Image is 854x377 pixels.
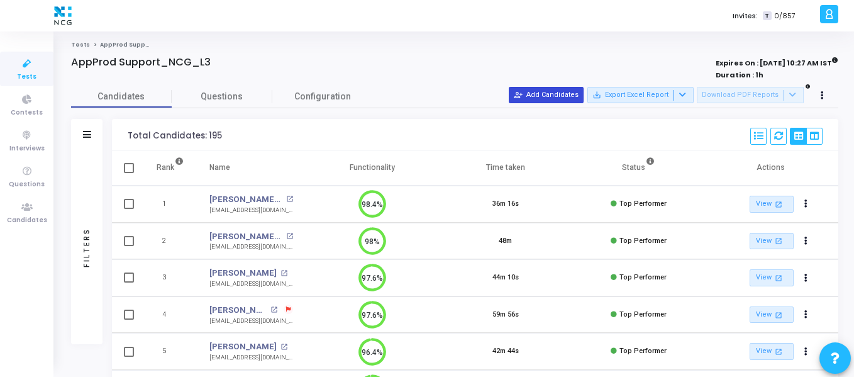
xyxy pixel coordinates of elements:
td: 4 [143,296,197,334]
span: AppProd Support_NCG_L3 [100,41,183,48]
th: Rank [143,150,197,186]
div: Time taken [486,160,525,174]
span: Candidates [71,90,172,103]
span: Interviews [9,143,45,154]
a: Tests [71,41,90,48]
a: [PERSON_NAME] [209,340,277,353]
th: Actions [705,150,838,186]
button: Actions [797,232,815,250]
mat-icon: open_in_new [286,233,293,240]
a: View [750,269,794,286]
span: Top Performer [619,273,667,281]
img: logo [51,3,75,28]
mat-icon: open_in_new [774,346,784,357]
span: Top Performer [619,200,667,208]
a: [PERSON_NAME] [PERSON_NAME] [209,230,283,243]
mat-icon: open_in_new [270,307,277,313]
button: Actions [797,343,815,361]
mat-icon: open_in_new [774,199,784,210]
div: 36m 16s [492,199,519,210]
span: 0/857 [774,11,796,21]
span: T [763,11,771,21]
span: Questions [172,90,272,103]
button: Actions [797,196,815,213]
div: [EMAIL_ADDRESS][DOMAIN_NAME] [209,279,293,289]
label: Invites: [733,11,758,21]
a: View [750,233,794,250]
mat-icon: open_in_new [286,196,293,203]
a: [PERSON_NAME] Sham Sirsulla [209,304,267,317]
div: View Options [790,128,823,145]
span: Questions [9,179,45,190]
div: [EMAIL_ADDRESS][DOMAIN_NAME] [209,353,293,363]
span: Top Performer [619,347,667,355]
a: View [750,196,794,213]
button: Export Excel Report [587,87,694,103]
div: [EMAIL_ADDRESS][DOMAIN_NAME] [209,242,293,252]
td: 2 [143,223,197,260]
mat-icon: open_in_new [280,344,287,351]
mat-icon: save_alt [592,91,601,99]
button: Actions [797,269,815,287]
span: Configuration [294,90,351,103]
div: Total Candidates: 195 [128,131,222,141]
button: Add Candidates [509,87,584,103]
h4: AppProd Support_NCG_L3 [71,56,211,69]
nav: breadcrumb [71,41,838,49]
button: Actions [797,306,815,324]
td: 1 [143,186,197,223]
div: 48m [499,236,512,247]
mat-icon: open_in_new [774,310,784,320]
span: Contests [11,108,43,118]
span: Tests [17,72,36,82]
a: View [750,307,794,324]
button: Download PDF Reports [697,87,804,103]
a: [PERSON_NAME] [209,267,277,279]
div: 42m 44s [492,346,519,357]
mat-icon: open_in_new [280,270,287,277]
strong: Duration : 1h [716,70,763,80]
th: Status [572,150,706,186]
div: Filters [81,178,92,317]
span: Candidates [7,215,47,226]
a: [PERSON_NAME] B [209,193,283,206]
mat-icon: open_in_new [774,235,784,246]
div: Name [209,160,230,174]
mat-icon: open_in_new [774,273,784,283]
td: 3 [143,259,197,296]
td: 5 [143,333,197,370]
div: [EMAIL_ADDRESS][DOMAIN_NAME] [209,317,293,326]
div: 59m 56s [492,310,519,320]
strong: Expires On : [DATE] 10:27 AM IST [716,55,838,69]
span: Top Performer [619,310,667,318]
span: Top Performer [619,237,667,245]
a: View [750,343,794,360]
div: 44m 10s [492,273,519,283]
th: Functionality [306,150,439,186]
mat-icon: person_add_alt [514,91,523,99]
div: [EMAIL_ADDRESS][DOMAIN_NAME] [209,206,293,215]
